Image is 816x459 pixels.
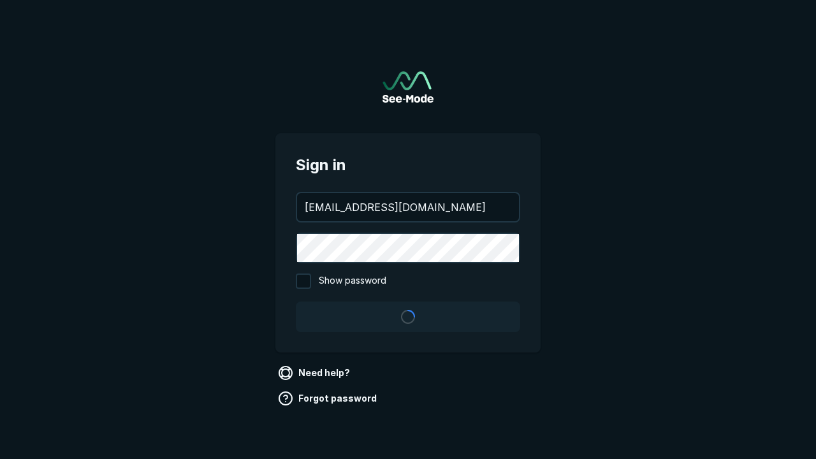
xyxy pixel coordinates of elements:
span: Sign in [296,154,520,177]
a: Need help? [275,363,355,383]
a: Go to sign in [382,71,433,103]
img: See-Mode Logo [382,71,433,103]
span: Show password [319,273,386,289]
a: Forgot password [275,388,382,409]
input: your@email.com [297,193,519,221]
